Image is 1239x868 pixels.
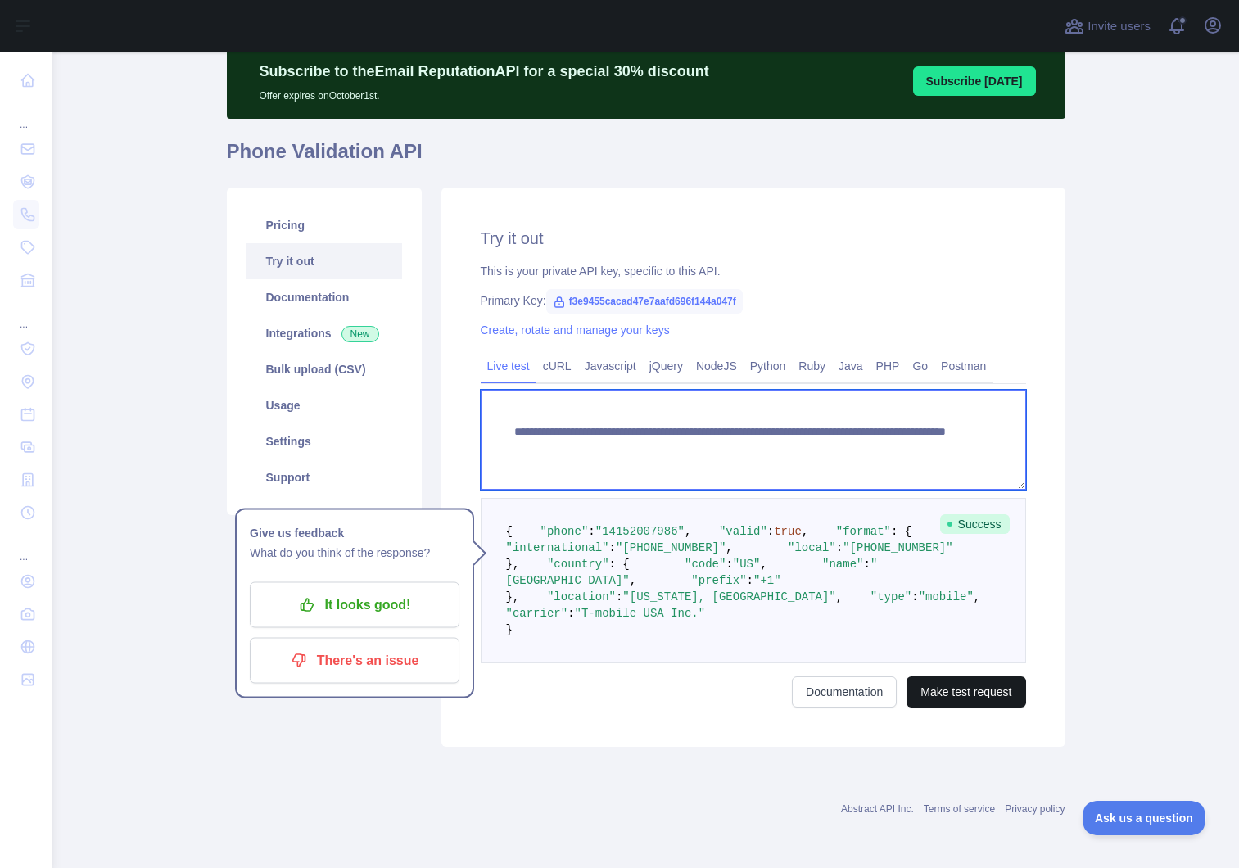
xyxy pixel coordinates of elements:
button: It looks good! [250,582,459,628]
span: , [836,590,843,604]
span: : [567,607,574,620]
span: { [506,525,513,538]
span: : [609,541,616,554]
span: "phone" [540,525,589,538]
span: "format" [836,525,891,538]
span: New [341,326,379,342]
span: : { [609,558,630,571]
span: : { [891,525,911,538]
div: ... [13,298,39,331]
span: Success [940,514,1010,534]
span: , [802,525,808,538]
div: ... [13,98,39,131]
span: "[PHONE_NUMBER]" [616,541,726,554]
h1: Phone Validation API [227,138,1065,178]
a: Documentation [246,279,402,315]
a: Javascript [578,353,643,379]
span: : [911,590,918,604]
span: "local" [788,541,836,554]
span: : [726,558,732,571]
a: Postman [934,353,993,379]
span: "prefix" [691,574,746,587]
a: Documentation [792,676,897,708]
span: "country" [547,558,609,571]
h2: Try it out [481,227,1026,250]
h1: Give us feedback [250,523,459,543]
a: Integrations New [246,315,402,351]
span: , [726,541,732,554]
a: NodeJS [690,353,744,379]
span: "[PHONE_NUMBER]" [843,541,952,554]
span: }, [506,590,520,604]
span: "valid" [719,525,767,538]
span: "14152007986" [595,525,685,538]
button: Invite users [1061,13,1154,39]
a: Bulk upload (CSV) [246,351,402,387]
span: true [774,525,802,538]
a: Terms of service [924,803,995,815]
span: : [767,525,774,538]
span: "T-mobile USA Inc." [575,607,706,620]
div: ... [13,531,39,563]
a: jQuery [643,353,690,379]
span: f3e9455cacad47e7aafd696f144a047f [546,289,743,314]
a: Usage [246,387,402,423]
span: "code" [685,558,726,571]
a: Try it out [246,243,402,279]
p: There's an issue [262,647,447,675]
a: Create, rotate and manage your keys [481,323,670,337]
span: , [974,590,980,604]
button: Make test request [907,676,1025,708]
div: Primary Key: [481,292,1026,309]
span: , [630,574,636,587]
button: There's an issue [250,638,459,684]
span: : [836,541,843,554]
a: PHP [870,353,907,379]
span: "location" [547,590,616,604]
span: , [685,525,691,538]
span: : [863,558,870,571]
a: cURL [536,353,578,379]
iframe: Toggle Customer Support [1083,801,1206,835]
span: Invite users [1088,17,1151,36]
p: What do you think of the response? [250,543,459,563]
a: Support [246,459,402,495]
a: Live test [481,353,536,379]
span: "international" [506,541,609,554]
a: Python [744,353,793,379]
span: : [616,590,622,604]
span: : [747,574,753,587]
a: Ruby [792,353,832,379]
span: }, [506,558,520,571]
p: Offer expires on October 1st. [260,83,709,102]
p: It looks good! [262,591,447,619]
span: , [760,558,766,571]
span: "mobile" [919,590,974,604]
span: "[US_STATE], [GEOGRAPHIC_DATA]" [622,590,835,604]
span: "type" [870,590,911,604]
a: Pricing [246,207,402,243]
span: : [588,525,595,538]
span: } [506,623,513,636]
a: Abstract API Inc. [841,803,914,815]
button: Subscribe [DATE] [913,66,1036,96]
p: Subscribe to the Email Reputation API for a special 30 % discount [260,60,709,83]
div: This is your private API key, specific to this API. [481,263,1026,279]
span: "+1" [753,574,781,587]
span: "carrier" [506,607,568,620]
a: Java [832,353,870,379]
span: "name" [822,558,863,571]
a: Privacy policy [1005,803,1065,815]
a: Go [906,353,934,379]
span: "US" [733,558,761,571]
a: Settings [246,423,402,459]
